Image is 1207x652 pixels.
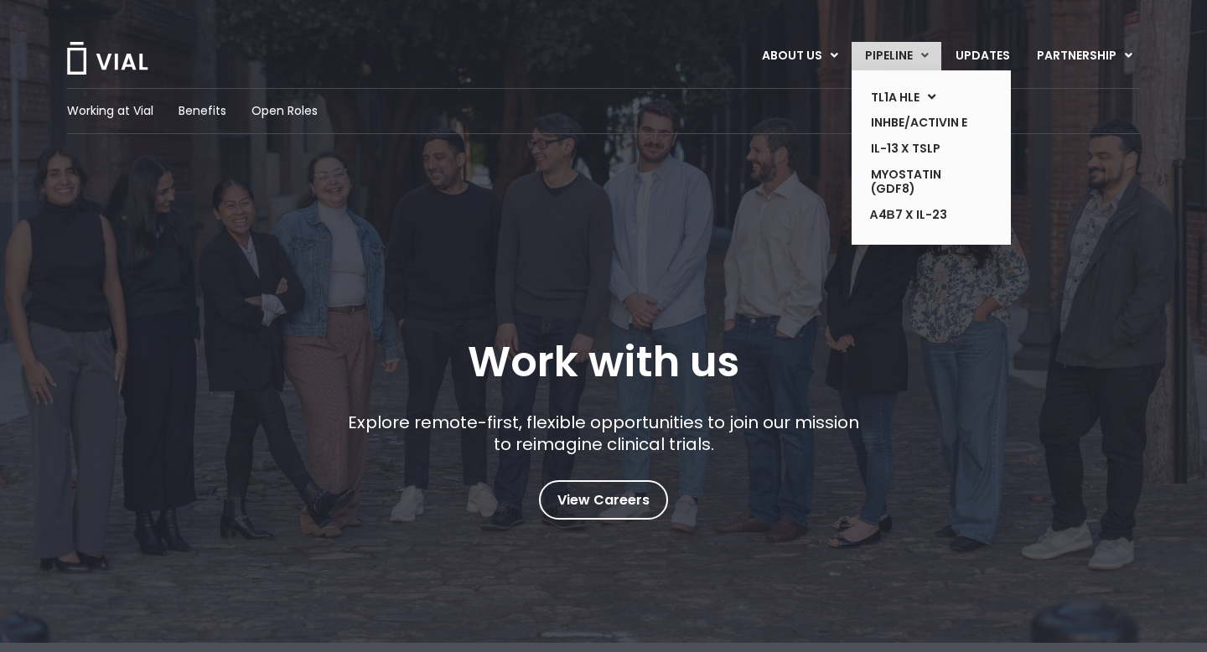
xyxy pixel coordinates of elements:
[857,162,980,202] a: MYOSTATIN (GDF8)
[852,42,941,70] a: PIPELINEMenu Toggle
[179,102,226,120] a: Benefits
[65,42,149,75] img: Vial Logo
[749,42,851,70] a: ABOUT USMenu Toggle
[342,411,866,455] p: Explore remote-first, flexible opportunities to join our mission to reimagine clinical trials.
[539,480,668,520] a: View Careers
[857,202,980,229] a: α4β7 x IL-23
[251,102,318,120] a: Open Roles
[67,102,153,120] a: Working at Vial
[857,136,980,162] a: IL-13 x TSLP
[468,338,739,386] h1: Work with us
[857,85,980,111] a: TL1A HLEMenu Toggle
[942,42,1023,70] a: UPDATES
[1023,42,1146,70] a: PARTNERSHIPMenu Toggle
[857,110,980,136] a: INHBE/ACTIVIN E
[557,489,650,511] span: View Careers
